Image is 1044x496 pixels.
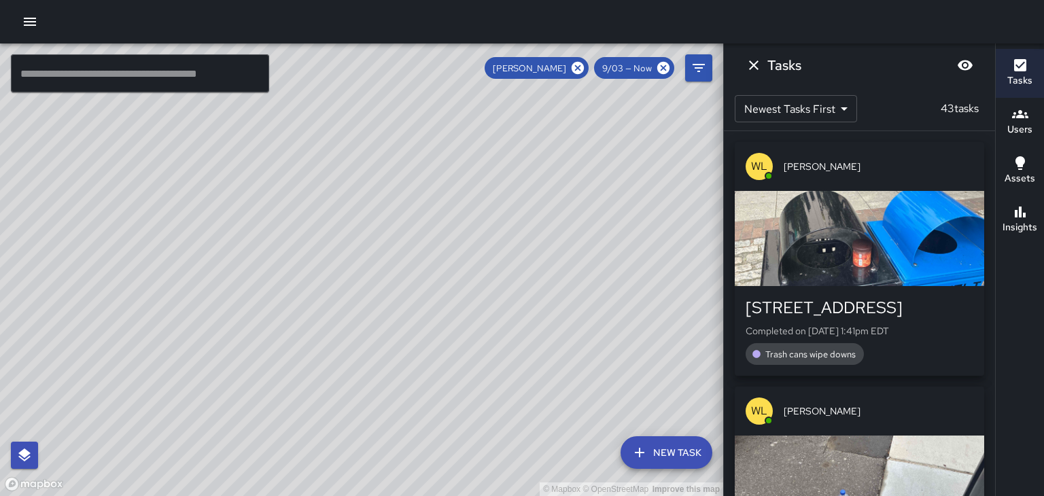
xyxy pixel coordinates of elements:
[740,52,767,79] button: Dismiss
[767,54,801,76] h6: Tasks
[485,63,574,74] span: [PERSON_NAME]
[757,349,864,360] span: Trash cans wipe downs
[935,101,984,117] p: 43 tasks
[621,436,712,469] button: New Task
[1007,73,1032,88] h6: Tasks
[1007,122,1032,137] h6: Users
[1005,171,1035,186] h6: Assets
[594,63,660,74] span: 9/03 — Now
[784,404,973,418] span: [PERSON_NAME]
[751,158,767,175] p: WL
[594,57,674,79] div: 9/03 — Now
[1003,220,1037,235] h6: Insights
[485,57,589,79] div: [PERSON_NAME]
[735,142,984,376] button: WL[PERSON_NAME][STREET_ADDRESS]Completed on [DATE] 1:41pm EDTTrash cans wipe downs
[996,98,1044,147] button: Users
[996,196,1044,245] button: Insights
[746,324,973,338] p: Completed on [DATE] 1:41pm EDT
[784,160,973,173] span: [PERSON_NAME]
[996,147,1044,196] button: Assets
[996,49,1044,98] button: Tasks
[952,52,979,79] button: Blur
[685,54,712,82] button: Filters
[746,297,973,319] div: [STREET_ADDRESS]
[735,95,857,122] div: Newest Tasks First
[751,403,767,419] p: WL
